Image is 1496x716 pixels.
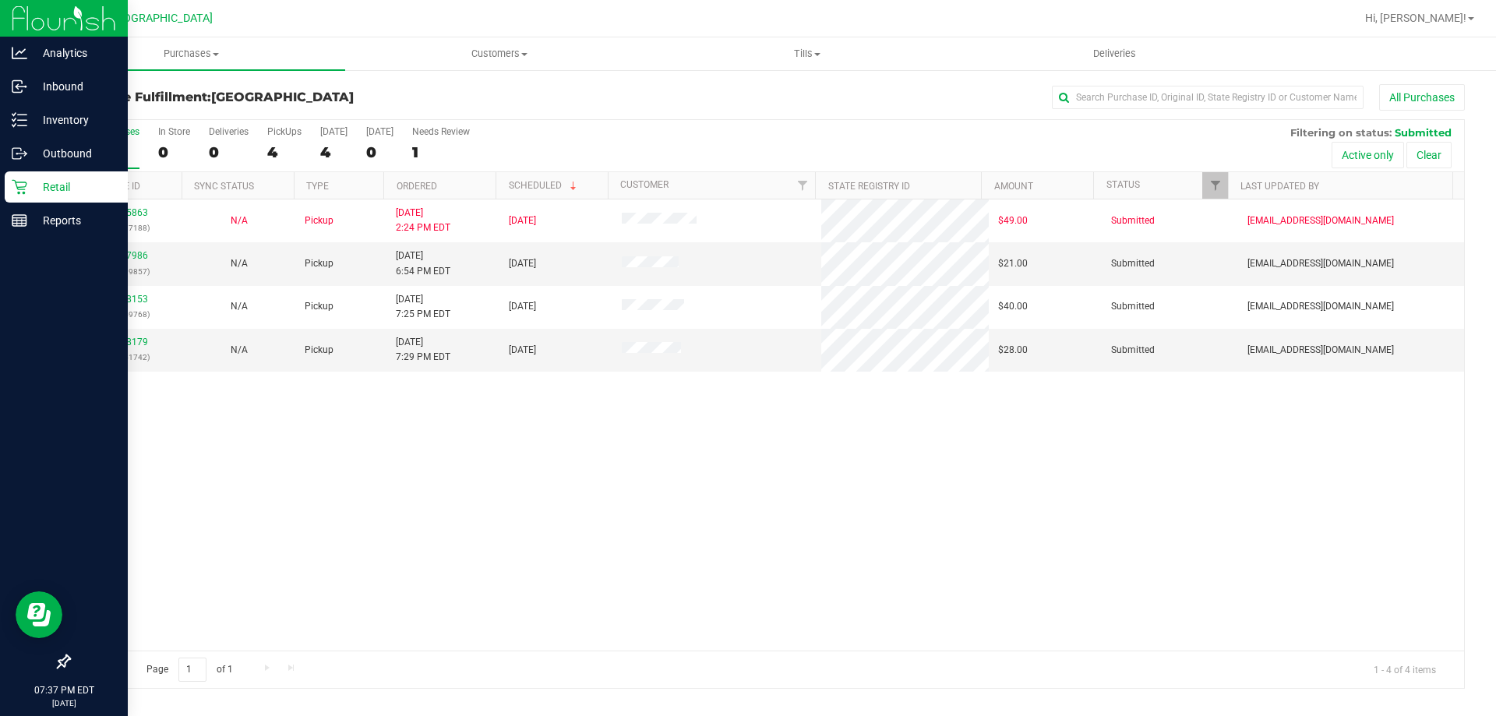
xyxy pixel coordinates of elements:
span: $21.00 [998,256,1028,271]
button: N/A [231,213,248,228]
span: [DATE] [509,213,536,228]
span: [DATE] 7:25 PM EDT [396,292,450,322]
inline-svg: Retail [12,179,27,195]
a: Ordered [397,181,437,192]
span: [EMAIL_ADDRESS][DOMAIN_NAME] [1247,343,1394,358]
p: Inventory [27,111,121,129]
a: Customers [345,37,653,70]
div: Needs Review [412,126,470,137]
span: Not Applicable [231,301,248,312]
a: Status [1106,179,1140,190]
inline-svg: Reports [12,213,27,228]
button: All Purchases [1379,84,1465,111]
span: Submitted [1111,299,1155,314]
a: Sync Status [194,181,254,192]
span: Customers [346,47,652,61]
button: N/A [231,299,248,314]
span: Submitted [1111,343,1155,358]
iframe: Resource center [16,591,62,638]
a: Last Updated By [1240,181,1319,192]
span: Purchases [37,47,345,61]
span: [EMAIL_ADDRESS][DOMAIN_NAME] [1247,256,1394,271]
div: 0 [209,143,249,161]
span: [DATE] 2:24 PM EDT [396,206,450,235]
span: $40.00 [998,299,1028,314]
span: Not Applicable [231,215,248,226]
p: Analytics [27,44,121,62]
inline-svg: Inventory [12,112,27,128]
p: Outbound [27,144,121,163]
div: In Store [158,126,190,137]
a: Filter [1202,172,1228,199]
div: 1 [412,143,470,161]
a: 12018179 [104,337,148,347]
input: Search Purchase ID, Original ID, State Registry ID or Customer Name... [1052,86,1364,109]
p: Reports [27,211,121,230]
div: [DATE] [320,126,348,137]
span: Deliveries [1072,47,1157,61]
inline-svg: Outbound [12,146,27,161]
div: [DATE] [366,126,393,137]
button: Active only [1332,142,1404,168]
span: [GEOGRAPHIC_DATA] [106,12,213,25]
span: [EMAIL_ADDRESS][DOMAIN_NAME] [1247,213,1394,228]
a: 12017986 [104,250,148,261]
a: Amount [994,181,1033,192]
div: 4 [320,143,348,161]
div: Deliveries [209,126,249,137]
p: Inbound [27,77,121,96]
span: Pickup [305,299,333,314]
span: $28.00 [998,343,1028,358]
a: Tills [653,37,961,70]
input: 1 [178,658,206,682]
div: 4 [267,143,302,161]
span: 1 - 4 of 4 items [1361,658,1448,681]
span: Filtering on status: [1290,126,1392,139]
a: Scheduled [509,180,580,191]
p: 07:37 PM EDT [7,683,121,697]
button: Clear [1406,142,1452,168]
span: Pickup [305,343,333,358]
span: [DATE] [509,343,536,358]
button: N/A [231,343,248,358]
p: [DATE] [7,697,121,709]
a: Type [306,181,329,192]
span: Submitted [1395,126,1452,139]
div: 0 [158,143,190,161]
span: [DATE] [509,299,536,314]
span: Page of 1 [133,658,245,682]
a: State Registry ID [828,181,910,192]
a: 12018153 [104,294,148,305]
p: Retail [27,178,121,196]
span: [GEOGRAPHIC_DATA] [211,90,354,104]
span: Not Applicable [231,344,248,355]
a: Customer [620,179,669,190]
inline-svg: Inbound [12,79,27,94]
span: [DATE] 6:54 PM EDT [396,249,450,278]
a: Purchases [37,37,345,70]
span: Pickup [305,213,333,228]
a: 12015863 [104,207,148,218]
h3: Purchase Fulfillment: [69,90,534,104]
a: Filter [789,172,815,199]
inline-svg: Analytics [12,45,27,61]
span: [DATE] [509,256,536,271]
span: Submitted [1111,256,1155,271]
span: Hi, [PERSON_NAME]! [1365,12,1466,24]
span: Tills [654,47,960,61]
span: [DATE] 7:29 PM EDT [396,335,450,365]
div: 0 [366,143,393,161]
span: Pickup [305,256,333,271]
span: [EMAIL_ADDRESS][DOMAIN_NAME] [1247,299,1394,314]
span: Submitted [1111,213,1155,228]
div: PickUps [267,126,302,137]
button: N/A [231,256,248,271]
a: Deliveries [961,37,1268,70]
span: $49.00 [998,213,1028,228]
span: Not Applicable [231,258,248,269]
